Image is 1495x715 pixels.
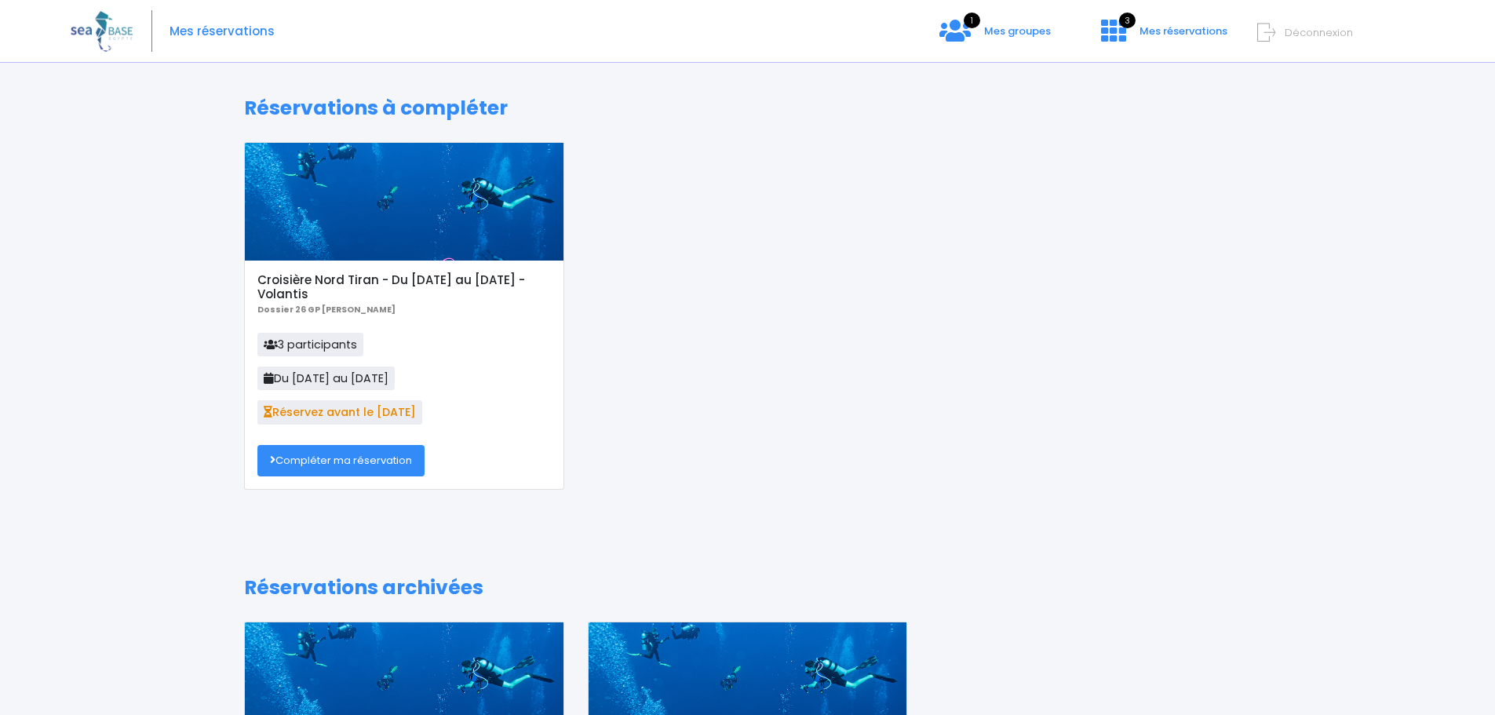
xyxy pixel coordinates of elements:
[984,24,1051,38] span: Mes groupes
[1119,13,1136,28] span: 3
[964,13,980,28] span: 1
[257,273,550,301] h5: Croisière Nord Tiran - Du [DATE] au [DATE] - Volantis
[257,367,395,390] span: Du [DATE] au [DATE]
[257,400,422,424] span: Réservez avant le [DATE]
[257,304,396,316] b: Dossier 26 GP [PERSON_NAME]
[257,445,425,476] a: Compléter ma réservation
[244,576,1251,600] h1: Réservations archivées
[1139,24,1227,38] span: Mes réservations
[1285,25,1353,40] span: Déconnexion
[244,97,1251,120] h1: Réservations à compléter
[1088,29,1237,44] a: 3 Mes réservations
[927,29,1063,44] a: 1 Mes groupes
[257,333,363,356] span: 3 participants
